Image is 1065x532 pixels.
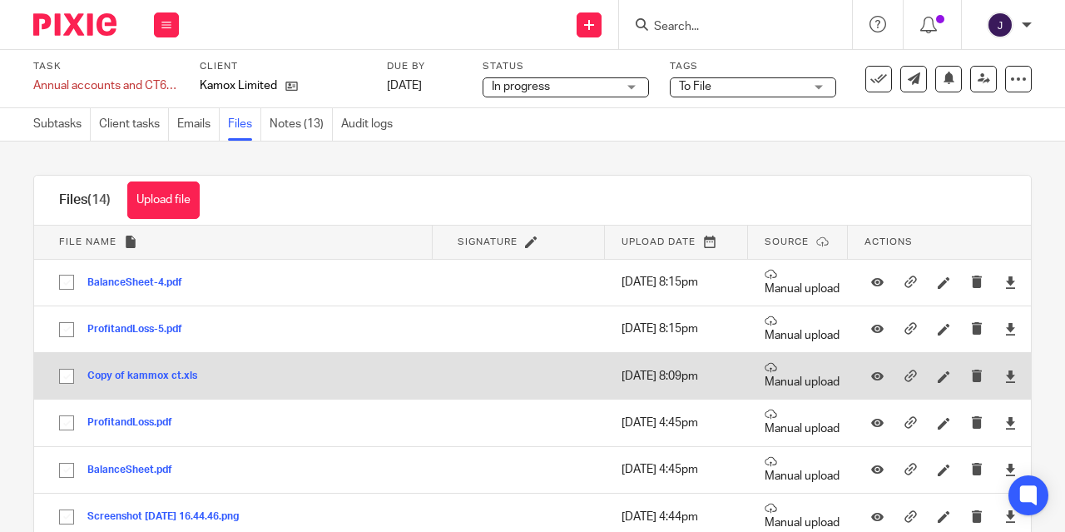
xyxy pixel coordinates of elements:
button: Copy of kammox ct.xls [87,370,210,382]
a: Download [1004,321,1017,337]
button: BalanceSheet.pdf [87,465,185,476]
span: To File [679,81,711,92]
span: File name [59,237,116,246]
button: ProfitandLoss.pdf [87,417,185,429]
a: Audit logs [341,108,401,141]
p: Manual upload [765,315,840,344]
button: Upload file [127,181,200,219]
label: Due by [387,60,462,73]
label: Status [483,60,649,73]
p: Manual upload [765,361,840,390]
p: Kamox Limited [200,77,277,94]
p: Manual upload [765,268,840,297]
div: Annual accounts and CT600 return [33,77,179,94]
a: Download [1004,509,1017,525]
span: In progress [492,81,550,92]
a: Files [228,108,261,141]
p: [DATE] 4:45pm [622,461,740,478]
a: Subtasks [33,108,91,141]
input: Select [51,360,82,392]
p: Manual upload [765,455,840,485]
h1: Files [59,191,111,209]
p: Manual upload [765,408,840,437]
span: Actions [864,237,913,246]
span: Upload date [622,237,696,246]
span: [DATE] [387,80,422,92]
input: Select [51,266,82,298]
button: Screenshot [DATE] 16.44.46.png [87,511,251,523]
button: BalanceSheet-4.pdf [87,277,195,289]
a: Download [1004,368,1017,385]
input: Select [51,407,82,439]
button: ProfitandLoss-5.pdf [87,324,195,336]
input: Search [652,20,802,35]
a: Notes (13) [270,108,333,141]
input: Select [51,455,82,486]
span: (14) [87,193,111,206]
img: Pixie [33,13,116,36]
a: Emails [177,108,220,141]
a: Download [1004,461,1017,478]
span: Signature [458,237,518,246]
p: [DATE] 8:15pm [622,274,740,291]
p: [DATE] 4:44pm [622,509,740,525]
a: Client tasks [99,108,169,141]
p: [DATE] 8:09pm [622,368,740,385]
a: Download [1004,274,1017,291]
label: Task [33,60,179,73]
input: Select [51,314,82,346]
label: Tags [670,60,836,73]
p: [DATE] 8:15pm [622,321,740,337]
a: Download [1004,415,1017,431]
label: Client [200,60,366,73]
p: Manual upload [765,502,840,531]
img: svg%3E [987,12,1013,38]
span: Source [765,237,809,246]
p: [DATE] 4:45pm [622,415,740,431]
